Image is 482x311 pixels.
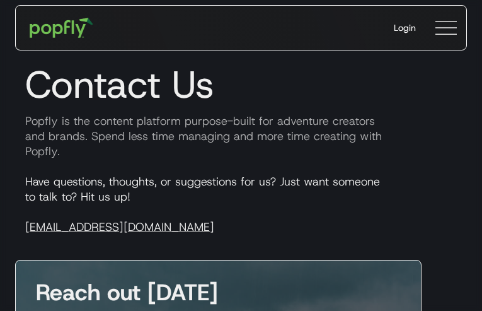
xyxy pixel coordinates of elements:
[15,114,467,159] p: Popfly is the content platform purpose-built for adventure creators and brands. Spend less time m...
[384,11,426,44] a: Login
[15,174,467,235] p: Have questions, thoughts, or suggestions for us? Just want someone to talk to? Hit us up!
[36,277,218,307] strong: Reach out [DATE]
[15,62,467,107] h1: Contact Us
[21,9,102,47] a: home
[394,21,416,34] div: Login
[25,220,214,235] a: [EMAIL_ADDRESS][DOMAIN_NAME]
